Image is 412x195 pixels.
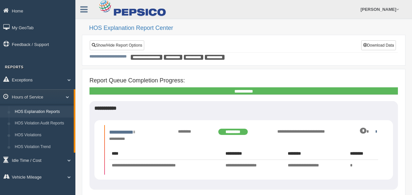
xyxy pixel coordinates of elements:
a: HOS Explanation Reports [12,106,74,118]
a: Show/Hide Report Options [90,40,144,50]
h4: Report Queue Completion Progress: [89,77,398,84]
button: Download Data [361,40,396,50]
a: HOS Violation Audit Reports [12,118,74,129]
a: HOS Violations [12,129,74,141]
a: HOS Violation Trend [12,141,74,153]
h2: HOS Explanation Report Center [89,25,405,32]
li: Expand [104,125,383,174]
